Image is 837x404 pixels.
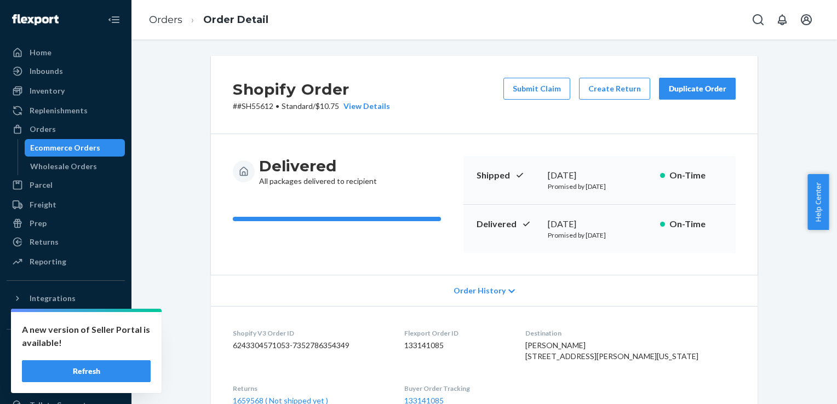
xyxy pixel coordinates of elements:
a: Inbounds [7,62,125,80]
p: # #SH55612 / $10.75 [233,101,390,112]
div: Parcel [30,180,53,191]
dt: Buyer Order Tracking [404,384,507,393]
div: Integrations [30,293,76,304]
img: Flexport logo [12,14,59,25]
p: Shipped [477,169,539,182]
div: [DATE] [548,218,651,230]
div: Ecommerce Orders [30,142,100,153]
p: Promised by [DATE] [548,182,651,191]
dt: Returns [233,384,387,393]
button: Open notifications [771,9,793,31]
div: Replenishments [30,105,88,116]
a: Inventory [7,82,125,100]
button: Submit Claim [503,78,570,100]
p: Delivered [477,218,539,230]
p: A new version of Seller Portal is available! [22,323,151,349]
a: Reporting [7,253,125,270]
button: Integrations [7,290,125,307]
dd: 6243304571053-7352786354349 [233,340,387,351]
div: Freight [30,199,56,210]
dd: 133141085 [404,340,507,351]
button: Help Center [807,174,829,230]
ol: breadcrumbs [140,4,277,36]
span: Order History [454,285,506,296]
a: Replenishments [7,102,125,119]
span: Standard [282,101,313,111]
h3: Delivered [259,156,377,176]
dt: Shopify V3 Order ID [233,328,387,338]
a: Wholesale Orders [25,158,125,175]
div: Prep [30,218,47,229]
a: Order Detail [203,14,268,26]
div: Home [30,47,51,58]
a: Returns [7,233,125,251]
p: On-Time [669,169,723,182]
dt: Destination [525,328,736,338]
a: Prep [7,215,125,232]
a: Add Integration [7,311,125,325]
div: Inbounds [30,66,63,77]
dt: Flexport Order ID [404,328,507,338]
span: [PERSON_NAME] [STREET_ADDRESS][PERSON_NAME][US_STATE] [525,340,698,361]
div: Orders [30,124,56,135]
button: Open Search Box [747,9,769,31]
button: Fast Tags [7,338,125,356]
a: Parcel [7,176,125,194]
div: Reporting [30,256,66,267]
a: Orders [149,14,182,26]
div: Inventory [30,85,65,96]
button: Close Navigation [103,9,125,31]
button: Open account menu [795,9,817,31]
div: Duplicate Order [668,83,726,94]
button: View Details [339,101,390,112]
a: Home [7,44,125,61]
span: • [276,101,279,111]
button: Refresh [22,360,151,382]
div: Returns [30,236,59,247]
a: Add Fast Tag [7,360,125,373]
div: [DATE] [548,169,651,182]
h2: Shopify Order [233,78,390,101]
p: Promised by [DATE] [548,230,651,240]
div: All packages delivered to recipient [259,156,377,187]
div: Wholesale Orders [30,161,97,172]
a: Settings [7,378,125,395]
p: On-Time [669,218,723,230]
button: Duplicate Order [659,78,736,100]
button: Create Return [579,78,650,100]
a: Orders [7,120,125,138]
a: Ecommerce Orders [25,139,125,157]
a: Freight [7,196,125,213]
